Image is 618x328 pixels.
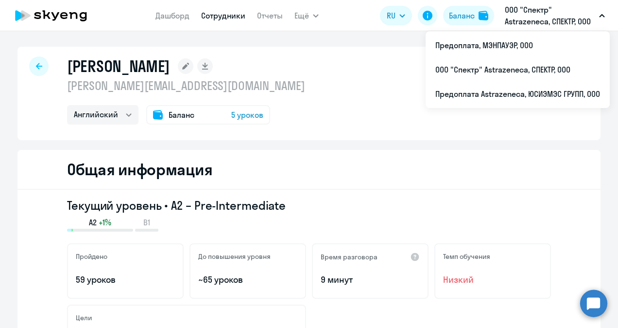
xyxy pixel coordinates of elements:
[67,78,305,93] p: [PERSON_NAME][EMAIL_ADDRESS][DOMAIN_NAME]
[201,11,245,20] a: Сотрудники
[321,273,420,286] p: 9 минут
[500,4,610,27] button: ООО "Спектр" Astrazeneca, СПЕКТР, ООО
[89,217,97,228] span: A2
[380,6,412,25] button: RU
[387,10,395,21] span: RU
[505,4,595,27] p: ООО "Спектр" Astrazeneca, СПЕКТР, ООО
[443,273,542,286] span: Низкий
[67,160,212,179] h2: Общая информация
[426,31,610,108] ul: Ещё
[76,313,92,322] h5: Цели
[99,217,111,228] span: +1%
[169,109,194,121] span: Баланс
[198,273,297,286] p: ~65 уроков
[231,109,263,121] span: 5 уроков
[443,6,494,25] button: Балансbalance
[143,217,150,228] span: B1
[198,252,271,261] h5: До повышения уровня
[321,253,378,261] h5: Время разговора
[257,11,283,20] a: Отчеты
[67,56,170,76] h1: [PERSON_NAME]
[155,11,189,20] a: Дашборд
[294,6,319,25] button: Ещё
[479,11,488,20] img: balance
[76,252,107,261] h5: Пройдено
[67,198,551,213] h3: Текущий уровень • A2 – Pre-Intermediate
[443,252,490,261] h5: Темп обучения
[294,10,309,21] span: Ещё
[76,273,175,286] p: 59 уроков
[449,10,475,21] div: Баланс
